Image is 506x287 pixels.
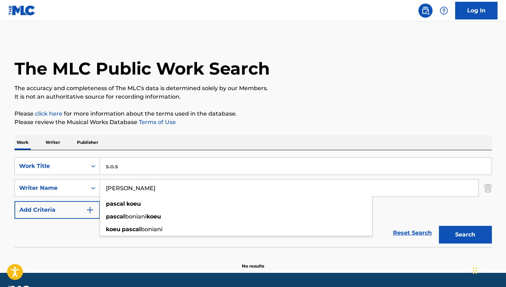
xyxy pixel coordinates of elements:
div: Writer Name [19,184,83,192]
img: help [440,6,448,15]
p: Writer [43,135,62,150]
strong: pascal [122,226,141,233]
form: Search Form [14,157,492,247]
button: Search [439,226,492,244]
strong: koeu [147,213,161,220]
p: Publisher [75,135,100,150]
span: boniani [141,226,162,233]
a: Reset Search [389,225,435,241]
p: It is not an authoritative source for recording information. [14,93,492,101]
a: click here [35,110,62,117]
strong: pascal [106,213,125,220]
button: Add Criteria [14,201,100,219]
div: Work Title [19,162,83,170]
div: Help [437,4,451,18]
div: Drag [473,260,477,281]
p: Please review the Musical Works Database [14,118,492,127]
p: No results [242,254,264,269]
p: The accuracy and completeness of The MLC's data is determined solely by our Members. [14,84,492,93]
a: Public Search [418,4,433,18]
strong: pascal [106,200,125,207]
p: Work [14,135,31,150]
img: search [421,6,430,15]
h1: The MLC Public Work Search [14,58,270,79]
a: Log In [455,2,498,19]
strong: koeu [106,226,120,233]
img: Delete Criterion [484,179,492,197]
img: MLC Logo [8,5,36,16]
iframe: Chat Widget [471,253,506,287]
p: Please for more information about the terms used in the database. [14,110,492,118]
span: boniani [125,213,147,220]
strong: koeu [126,200,141,207]
a: Terms of Use [137,119,176,125]
img: 9d2ae6d4665cec9f34b9.svg [86,206,94,214]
